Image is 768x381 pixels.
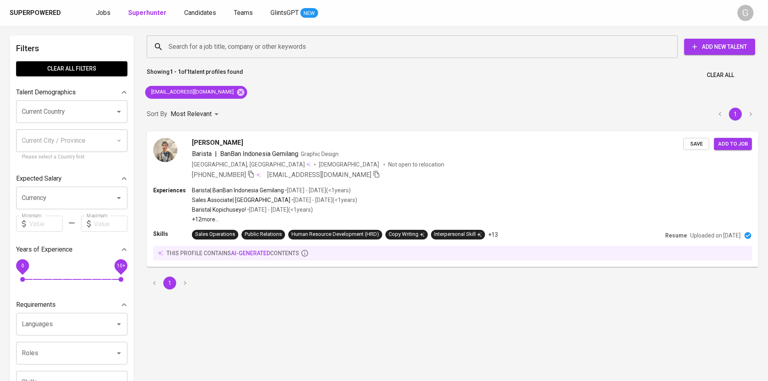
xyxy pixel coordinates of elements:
span: Jobs [96,9,110,17]
p: Expected Salary [16,174,62,183]
span: Barista [192,150,212,158]
button: page 1 [729,108,742,121]
span: Clear All filters [23,64,121,74]
p: • [DATE] - [DATE] ( <1 years ) [290,196,357,204]
nav: pagination navigation [147,277,193,289]
p: Skills [153,230,192,238]
span: Save [687,139,705,149]
div: G [737,5,753,21]
span: Teams [234,9,253,17]
button: Add New Talent [684,39,755,55]
span: Graphic Design [301,151,339,157]
b: Superhunter [128,9,167,17]
nav: pagination navigation [712,108,758,121]
p: Not open to relocation [388,160,444,169]
button: Open [113,106,125,117]
img: yH5BAEAAAAALAAAAAABAAEAAAIBRAA7 [381,171,387,177]
p: Barista | BanBan Indonesia Gemilang [192,186,284,194]
h6: Filters [16,42,127,55]
input: Value [94,216,127,232]
p: Most Relevant [171,109,212,119]
p: Uploaded on [DATE] [690,231,741,239]
button: Open [113,348,125,359]
p: Barista | Kopichuseyo! [192,206,246,214]
span: 10+ [117,263,125,269]
img: app logo [62,7,73,19]
button: Open [113,319,125,330]
div: Human Resource Development (HRD) [291,231,379,238]
span: 0 [21,263,24,269]
img: 4d74b121eb443e60167c7450b3c4784d.jpg [153,138,177,162]
a: Superhunter [128,8,168,18]
div: Talent Demographics [16,84,127,100]
div: Sales Operations [195,231,235,238]
a: Jobs [96,8,112,18]
span: GlintsGPT [271,9,299,17]
p: Sort By [147,109,167,119]
span: Clear All [707,70,734,80]
div: [EMAIL_ADDRESS][DOMAIN_NAME] [145,86,247,99]
span: BanBan Indonesia Gemilang [220,150,298,158]
button: Clear All filters [16,61,127,76]
p: Talent Demographics [16,87,76,97]
span: NEW [300,9,318,17]
a: Candidates [184,8,218,18]
a: Superpoweredapp logo [10,7,73,19]
p: this profile contains contents [167,249,299,257]
a: Teams [234,8,254,18]
span: Candidates [184,9,216,17]
p: Sales Associate | [GEOGRAPHIC_DATA] [192,196,290,204]
input: Value [29,216,62,232]
span: Add to job [718,139,748,149]
span: AI-generated [231,250,270,256]
span: | [215,149,217,159]
div: Requirements [16,297,127,313]
span: [EMAIL_ADDRESS][DOMAIN_NAME] [267,171,371,179]
p: Years of Experience [16,245,73,254]
a: [PERSON_NAME]Barista|BanBan Indonesia GemilangGraphic Design[GEOGRAPHIC_DATA], [GEOGRAPHIC_DATA][... [147,131,758,267]
span: [DEMOGRAPHIC_DATA] [319,160,380,169]
span: Add New Talent [691,42,749,52]
div: Interpersonal Skill [434,231,482,238]
div: Copy Writing [389,231,425,238]
b: 1 - 1 [170,69,181,75]
button: Save [683,138,709,150]
p: Experiences [153,186,192,194]
p: Showing of talent profiles found [147,68,243,83]
p: Resume [665,231,687,239]
span: [PHONE_NUMBER] [192,171,246,179]
p: Requirements [16,300,56,310]
p: +12 more ... [192,215,357,223]
p: Please select a Country first [22,153,122,161]
div: Most Relevant [171,107,221,122]
div: Expected Salary [16,171,127,187]
span: [PERSON_NAME] [192,138,243,148]
div: Public Relations [245,231,282,238]
a: GlintsGPT NEW [271,8,318,18]
button: page 1 [163,277,176,289]
div: Years of Experience [16,242,127,258]
button: Open [113,192,125,204]
b: 1 [187,69,190,75]
p: +13 [488,231,498,239]
button: Clear All [703,68,737,83]
p: • [DATE] - [DATE] ( <1 years ) [284,186,351,194]
span: [EMAIL_ADDRESS][DOMAIN_NAME] [145,88,239,96]
div: [GEOGRAPHIC_DATA], [GEOGRAPHIC_DATA] [192,160,311,169]
p: • [DATE] - [DATE] ( <1 years ) [246,206,313,214]
button: Add to job [714,138,752,150]
div: Superpowered [10,8,61,18]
